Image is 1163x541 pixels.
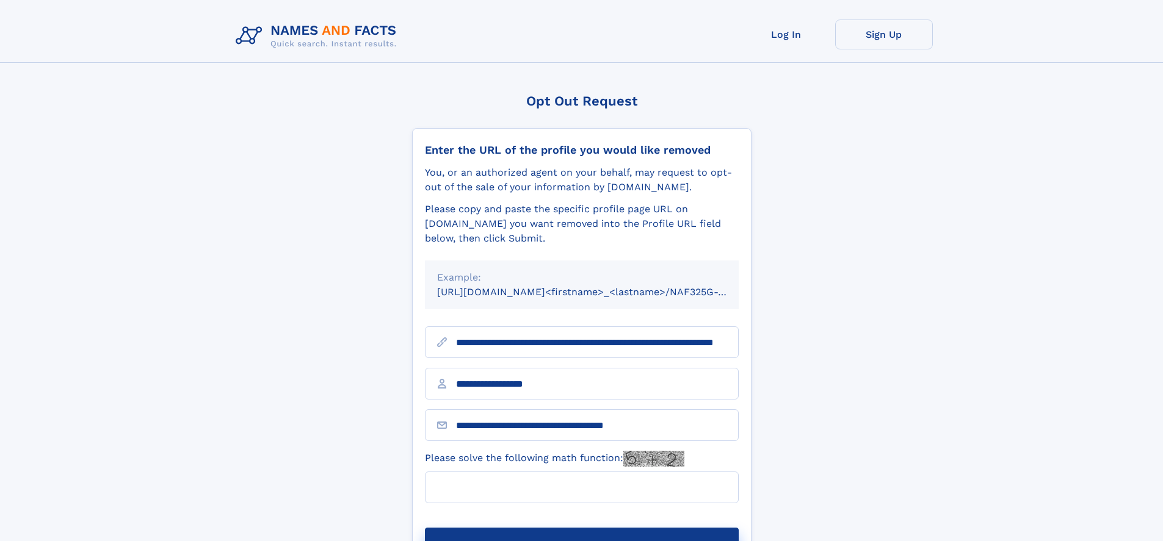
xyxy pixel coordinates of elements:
div: Example: [437,270,726,285]
div: Enter the URL of the profile you would like removed [425,143,739,157]
a: Sign Up [835,20,933,49]
div: You, or an authorized agent on your behalf, may request to opt-out of the sale of your informatio... [425,165,739,195]
label: Please solve the following math function: [425,451,684,467]
small: [URL][DOMAIN_NAME]<firstname>_<lastname>/NAF325G-xxxxxxxx [437,286,762,298]
a: Log In [737,20,835,49]
div: Opt Out Request [412,93,752,109]
img: Logo Names and Facts [231,20,407,52]
div: Please copy and paste the specific profile page URL on [DOMAIN_NAME] you want removed into the Pr... [425,202,739,246]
